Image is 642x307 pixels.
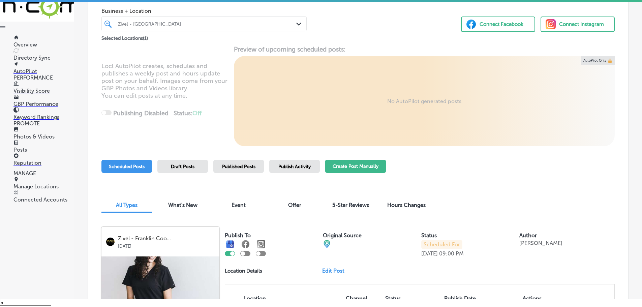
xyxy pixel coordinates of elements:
div: Connect Facebook [480,19,523,29]
button: Connect Instagram [541,17,615,32]
p: Manage Locations [13,183,74,190]
p: [DATE] [118,242,215,249]
span: Offer [288,202,301,208]
button: Connect Facebook [461,17,535,32]
span: Business + Location [101,8,307,14]
p: Posts [13,147,74,153]
span: Scheduled Posts [109,164,145,170]
span: Hours Changes [387,202,426,208]
p: Visibility Score [13,88,74,94]
div: Zivel - [GEOGRAPHIC_DATA] [118,21,297,27]
div: Connect Instagram [559,19,604,29]
p: Location Details [225,268,262,274]
a: Overview [13,35,74,48]
p: Overview [13,41,74,48]
p: Zivel - Franklin Coo... [118,236,215,242]
a: Photos & Videos [13,127,74,140]
a: Connected Accounts [13,190,74,203]
p: AutoPilot [13,68,74,74]
label: Author [519,232,537,239]
span: Event [232,202,246,208]
p: GBP Performance [13,101,74,107]
p: PERFORMANCE [13,74,74,81]
img: cba84b02adce74ede1fb4a8549a95eca.png [323,240,331,248]
p: Selected Locations ( 1 ) [101,33,148,41]
p: MANAGE [13,170,74,177]
p: Scheduled For [421,240,462,249]
a: AutoPilot [13,62,74,74]
span: Publish Activity [278,164,311,170]
span: Published Posts [222,164,255,170]
p: Keyword Rankings [13,114,74,120]
p: [DATE] [421,250,438,257]
p: Connected Accounts [13,196,74,203]
p: Directory Sync [13,55,74,61]
p: [PERSON_NAME] [519,240,562,246]
span: 5-Star Reviews [332,202,369,208]
img: logo [106,238,115,246]
button: Create Post Manually [325,160,386,173]
a: Keyword Rankings [13,108,74,120]
a: Directory Sync [13,48,74,61]
span: All Types [116,202,137,208]
a: Reputation [13,153,74,166]
a: GBP Performance [13,94,74,107]
a: Visibility Score [13,81,74,94]
p: Photos & Videos [13,133,74,140]
a: Manage Locations [13,177,74,190]
label: Status [421,232,437,239]
p: 09:00 PM [439,250,464,257]
span: What's New [168,202,197,208]
p: Reputation [13,160,74,166]
label: Original Source [323,232,362,239]
label: Publish To [225,232,251,239]
a: Posts [13,140,74,153]
a: Edit Post [322,268,350,274]
p: PROMOTE [13,120,74,127]
span: Draft Posts [171,164,194,170]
